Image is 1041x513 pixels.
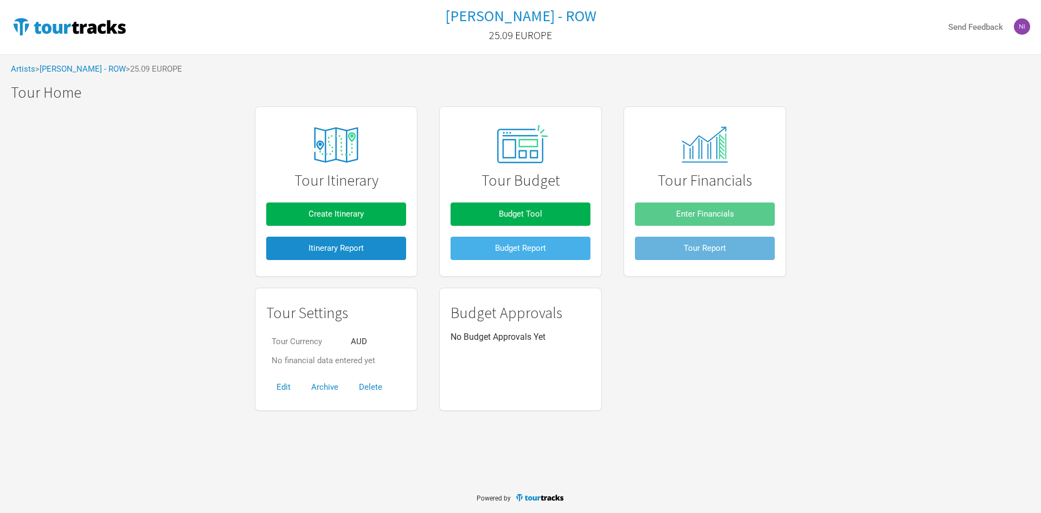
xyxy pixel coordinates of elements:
[451,231,590,265] a: Budget Report
[445,8,596,24] a: [PERSON_NAME] - ROW
[1014,18,1030,35] img: Nicolas
[126,65,182,73] span: > 25.09 EUROPE
[515,493,565,502] img: TourTracks
[266,332,345,351] td: Tour Currency
[451,305,590,321] h1: Budget Approvals
[451,332,590,342] p: No Budget Approvals Yet
[495,243,546,253] span: Budget Report
[451,202,590,226] button: Budget Tool
[309,209,364,219] span: Create Itinerary
[445,6,596,26] h1: [PERSON_NAME] - ROW
[477,495,511,502] span: Powered by
[266,351,381,370] td: No financial data entered yet
[266,305,406,321] h1: Tour Settings
[266,231,406,265] a: Itinerary Report
[345,332,381,351] td: AUD
[11,84,1041,101] h1: Tour Home
[309,243,364,253] span: Itinerary Report
[11,64,35,74] a: Artists
[948,22,1003,32] strong: Send Feedback
[451,197,590,231] a: Budget Tool
[451,172,590,189] h1: Tour Budget
[635,237,775,260] button: Tour Report
[301,376,349,399] button: Archive
[40,64,126,74] a: [PERSON_NAME] - ROW
[635,172,775,189] h1: Tour Financials
[451,237,590,260] button: Budget Report
[635,197,775,231] a: Enter Financials
[266,376,301,399] button: Edit
[266,382,301,392] a: Edit
[489,29,552,41] h2: 25.09 EUROPE
[676,126,734,163] img: tourtracks_14_icons_monitor.svg
[266,172,406,189] h1: Tour Itinerary
[635,231,775,265] a: Tour Report
[266,202,406,226] button: Create Itinerary
[676,209,734,219] span: Enter Financials
[266,197,406,231] a: Create Itinerary
[499,209,542,219] span: Budget Tool
[11,16,128,37] img: TourTracks
[484,122,557,168] img: tourtracks_02_icon_presets.svg
[489,24,552,47] a: 25.09 EUROPE
[684,243,726,253] span: Tour Report
[349,376,393,399] button: Delete
[266,237,406,260] button: Itinerary Report
[35,65,126,73] span: >
[635,202,775,226] button: Enter Financials
[295,119,377,170] img: tourtracks_icons_FA_06_icons_itinerary.svg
